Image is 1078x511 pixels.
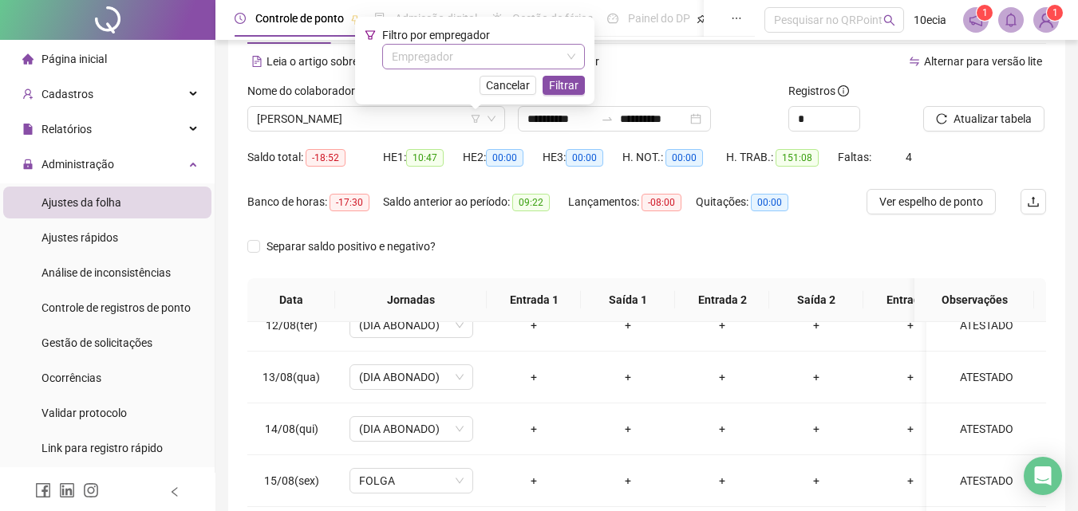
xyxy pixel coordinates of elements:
span: Filtro por empregador [382,29,490,41]
span: Separar saldo positivo e negativo? [260,238,442,255]
div: + [688,420,756,438]
th: Entrada 1 [487,278,581,322]
div: + [782,420,851,438]
span: Cadastros [41,88,93,100]
div: + [876,368,945,386]
span: 4 [906,151,912,163]
div: Open Intercom Messenger [1024,457,1062,495]
span: file-text [251,56,263,67]
span: Gestão de férias [512,12,593,25]
button: Atualizar tabela [923,106,1044,132]
div: Lançamentos: [568,193,696,211]
th: Entrada 3 [863,278,958,322]
span: Faltas: [838,151,874,163]
span: Página inicial [41,53,107,65]
div: ATESTADO [939,368,1033,386]
span: (DIA ABONADO) [359,417,464,441]
span: linkedin [59,482,75,498]
span: filter [365,29,376,41]
span: Administração [41,158,114,171]
span: Leia o artigo sobre ajustes [267,55,397,68]
span: pushpin [350,14,360,24]
span: ellipsis [731,13,742,24]
div: HE 1: [383,148,463,167]
span: 15/08(sex) [264,474,319,487]
div: + [782,368,851,386]
span: Cancelar [486,77,530,94]
div: Quitações: [696,193,808,211]
div: H. TRAB.: [726,148,838,167]
span: bell [1004,13,1018,27]
span: Ocorrências [41,371,101,384]
span: 00:00 [665,149,703,167]
span: Painel do DP [628,12,690,25]
sup: 1 [977,5,993,21]
th: Entrada 2 [675,278,769,322]
div: Banco de horas: [247,193,383,211]
div: HE 3: [543,148,622,167]
div: ATESTADO [939,420,1033,438]
span: notification [969,13,983,27]
span: 13/08(qua) [263,371,320,383]
span: Ajustes rápidos [41,231,118,244]
th: Data [247,278,335,322]
span: clock-circle [235,13,246,24]
button: Cancelar [480,76,536,95]
div: + [782,316,851,334]
span: facebook [35,482,51,498]
div: Saldo anterior ao período: [383,193,568,211]
span: Admissão digital [395,12,477,25]
span: instagram [83,482,99,498]
span: Relatórios [41,123,92,136]
div: + [594,316,662,334]
span: (DIA ABONADO) [359,313,464,337]
span: Registros [788,82,849,100]
span: Controle de registros de ponto [41,301,191,314]
span: Validar protocolo [41,407,127,419]
div: + [782,472,851,489]
span: upload [1027,195,1040,208]
span: left [169,486,180,497]
span: swap-right [601,112,614,125]
div: HE 2: [463,148,543,167]
span: Ajustes da folha [41,196,121,209]
span: 1 [1052,7,1058,18]
img: 73963 [1034,8,1058,32]
span: 1 [982,7,988,18]
div: ATESTADO [939,316,1033,334]
span: -08:00 [642,194,681,211]
div: + [594,368,662,386]
th: Observações [914,278,1034,322]
span: home [22,53,34,65]
span: down [487,114,496,124]
th: Saída 1 [581,278,675,322]
div: + [688,472,756,489]
span: Análise de inconsistências [41,266,171,279]
div: ATESTADO [939,472,1033,489]
th: Saída 2 [769,278,863,322]
div: + [594,472,662,489]
div: H. NOT.: [622,148,726,167]
span: Ver espelho de ponto [879,193,983,210]
span: search [883,14,895,26]
div: + [688,368,756,386]
span: 10ecia [914,11,946,29]
div: + [500,368,568,386]
span: Link para registro rápido [41,442,163,454]
button: Ver espelho de ponto [867,189,996,214]
span: info-circle [838,85,849,96]
span: Filtrar [549,77,578,94]
div: + [500,316,568,334]
span: FOLGA [359,469,464,493]
div: + [688,316,756,334]
span: filter [471,114,480,124]
span: 00:00 [486,149,523,167]
span: CLAUDIA CAROLINE SANTOS HIPOLITO [257,107,496,131]
sup: Atualize o seu contato no menu Meus Dados [1047,5,1063,21]
span: pushpin [697,14,706,24]
span: Atualizar tabela [954,110,1032,128]
span: to [601,112,614,125]
span: (DIA ABONADO) [359,365,464,389]
span: 14/08(qui) [265,423,318,435]
span: reload [936,113,947,124]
